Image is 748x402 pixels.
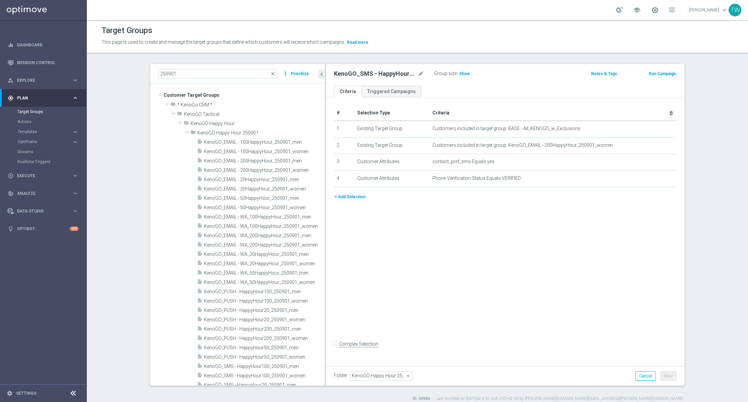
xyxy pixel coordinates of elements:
[8,77,72,83] div: Explore
[8,42,14,48] i: equalizer
[17,159,69,164] a: Realtime Triggers
[197,363,202,371] i: insert_drive_file
[7,78,79,83] button: person_search Explore keyboard_arrow_right
[177,102,325,108] span: * KenoGo CRM *
[669,110,674,116] i: delete_forever
[17,107,86,117] div: Target Groups
[204,205,325,211] span: KenoGO_EMAIL - 50HappyHour_250901_women
[197,335,202,343] i: insert_drive_file
[197,326,202,333] i: insert_drive_file
[17,139,79,144] button: OptiPromo keyboard_arrow_right
[204,289,325,295] span: KenoGO_PUSH - HappyHour100_250901_men
[7,173,79,178] button: play_circle_outline Execute keyboard_arrow_right
[17,36,78,54] a: Dashboard
[334,170,355,187] td: 4
[72,172,78,179] i: keyboard_arrow_right
[17,137,86,147] div: OptiPromo
[177,111,182,118] i: folder
[334,193,366,200] button: + Add Selection
[590,70,618,77] button: Notes & Tags
[362,86,421,97] a: Triggered Campaigns
[7,95,79,101] button: gps_fixed Plan keyboard_arrow_right
[197,382,202,389] i: insert_drive_file
[197,223,202,231] i: insert_drive_file
[72,139,78,145] i: keyboard_arrow_right
[432,110,449,115] span: Criteria
[204,382,325,388] span: KenoGO_SMS - HappyHour20_250901_men
[7,390,13,396] i: settings
[72,129,78,135] i: keyboard_arrow_right
[197,185,202,193] i: insert_drive_file
[170,101,176,109] i: folder
[355,137,430,154] td: Existing Target Group
[197,176,202,184] i: insert_drive_file
[17,147,86,157] div: Streams
[204,261,325,267] span: KenoGO_EMAIL - WA_20HappyHour_250901_women
[688,5,729,15] a: [PERSON_NAME]keyboard_arrow_down
[17,149,69,154] a: Streams
[204,167,325,173] span: KenoGO_EMAIL - 200HappyHour_250901_women
[18,130,65,134] span: Templates
[204,336,325,341] span: KenoGO_PUSH - HappyHour200_250901_women
[16,391,36,395] a: Settings
[197,139,202,146] i: insert_drive_file
[204,139,325,145] span: KenoGO_EMAIL - 100HappyHour_250901_men
[204,298,325,304] span: KenoGO_PUSH - HappyHour100_250901_women
[197,260,202,268] i: insert_drive_file
[17,109,69,114] a: Target Groups
[8,220,78,238] div: Optibot
[102,39,345,45] span: This page is used to create and manage the target groups that define which customers will receive...
[418,70,424,78] i: mode_edit
[8,54,78,71] div: Mission Control
[204,252,325,257] span: KenoGO_EMAIL - WA_20HappyHour_250901_men
[17,129,79,134] div: Templates keyboard_arrow_right
[204,280,325,285] span: KenoGO_EMAIL - WA_50HappyHour_250901_women
[204,345,325,351] span: KenoGO_PUSH - HappyHour50_250901_men
[197,307,202,315] i: insert_drive_file
[204,195,325,201] span: KenoGO_EMAIL - 50HappyHour_250901_men
[17,96,72,100] span: Plan
[8,95,14,101] i: gps_fixed
[334,105,355,121] th: #
[355,105,430,121] th: Selection Type
[204,224,325,229] span: KenoGO_EMAIL - WA_100HappyHour_250901_women
[18,140,72,144] div: OptiPromo
[8,190,14,196] i: track_changes
[8,173,14,179] i: play_circle_outline
[7,42,79,48] button: equalizer Dashboard
[334,86,362,97] a: Criteria
[72,190,78,196] i: keyboard_arrow_right
[721,6,728,14] span: keyboard_arrow_down
[432,126,580,131] span: Customers included in target group: BASE - All_KENOGO_w_Exclusions
[17,117,86,127] div: Actions
[204,308,325,313] span: KenoGO_PUSH - HappyHour20_250901_men
[197,148,202,156] i: insert_drive_file
[8,95,72,101] div: Plan
[457,71,458,76] label: :
[8,36,78,54] div: Dashboard
[7,60,79,65] button: Mission Control
[70,227,78,231] div: +10
[204,149,325,154] span: KenoGO_EMAIL - 100HappyHour_250901_women
[334,121,355,137] td: 1
[729,4,741,16] div: TW
[17,220,70,238] a: Optibot
[290,69,310,78] button: Prioritize
[334,373,347,378] label: Folder
[8,208,72,214] div: Data Studio
[17,127,86,137] div: Templates
[8,190,72,196] div: Analyze
[17,191,72,195] span: Analyze
[319,71,325,77] i: chevron_left
[432,175,521,181] span: Phone Verification Status Equals VERIFIED
[355,154,430,171] td: Customer Attributes
[355,170,430,187] td: Customer Attributes
[432,159,495,164] span: contact_pref_sms Equals yes
[8,77,14,83] i: person_search
[7,226,79,232] button: lightbulb Optibot +10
